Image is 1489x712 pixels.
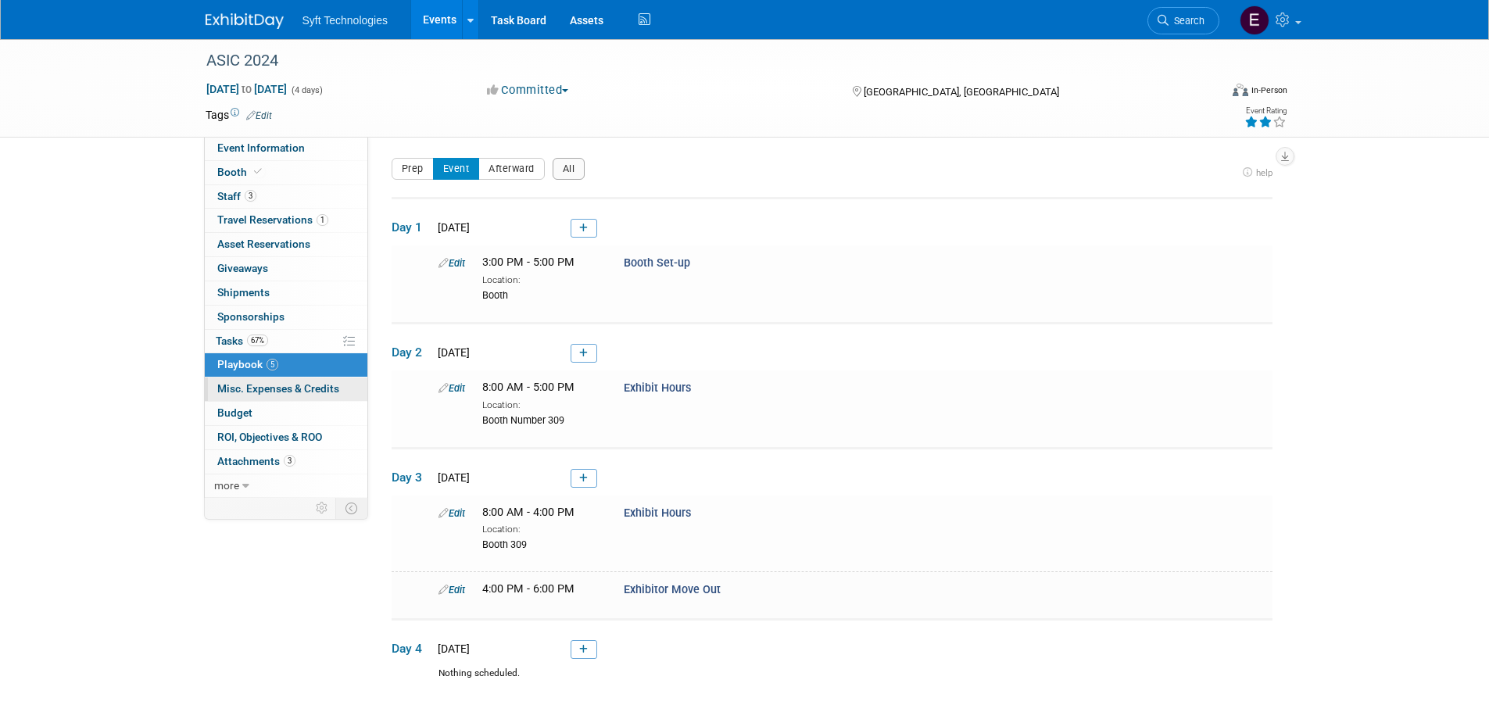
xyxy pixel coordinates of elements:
a: Sponsorships [205,306,367,329]
span: Giveaways [217,262,268,274]
i: Booth reservation complete [254,167,262,176]
span: [DATE] [433,642,470,655]
span: [GEOGRAPHIC_DATA], [GEOGRAPHIC_DATA] [864,86,1059,98]
button: Committed [481,82,574,98]
button: All [553,158,585,180]
a: Edit [438,382,465,394]
td: Personalize Event Tab Strip [309,498,336,518]
button: Event [433,158,480,180]
div: Booth [482,287,600,302]
a: Edit [438,584,465,596]
div: Nothing scheduled. [392,667,1272,694]
span: Event Information [217,141,305,154]
a: Shipments [205,281,367,305]
span: help [1256,167,1272,178]
a: Edit [246,110,272,121]
span: 1 [317,214,328,226]
span: Shipments [217,286,270,299]
div: Location: [482,396,600,412]
span: 4:00 PM - 6:00 PM [482,582,574,596]
span: Day 2 [392,344,431,361]
a: Playbook5 [205,353,367,377]
span: Tasks [216,335,268,347]
img: ExhibitDay [206,13,284,29]
span: Day 3 [392,469,431,486]
a: Edit [438,507,465,519]
span: more [214,479,239,492]
button: Afterward [478,158,545,180]
span: Playbook [217,358,278,370]
span: 5 [267,359,278,370]
div: ASIC 2024 [201,47,1196,75]
div: Location: [482,271,600,287]
span: 8:00 AM - 5:00 PM [482,381,574,394]
a: Budget [205,402,367,425]
a: Asset Reservations [205,233,367,256]
div: Event Format [1127,81,1288,105]
a: Travel Reservations1 [205,209,367,232]
img: Format-Inperson.png [1233,84,1248,96]
span: 3 [245,190,256,202]
a: Attachments3 [205,450,367,474]
span: (4 days) [290,85,323,95]
a: Edit [438,257,465,269]
span: 3:00 PM - 5:00 PM [482,256,574,269]
div: Location: [482,521,600,536]
a: Tasks67% [205,330,367,353]
span: Budget [217,406,252,419]
span: Syft Technologies [302,14,388,27]
td: Toggle Event Tabs [335,498,367,518]
span: Booth [217,166,265,178]
span: Exhibit Hours [624,381,691,395]
span: [DATE] [433,221,470,234]
span: [DATE] [433,346,470,359]
span: Day 1 [392,219,431,236]
button: Prep [392,158,434,180]
img: Emma Chachere [1240,5,1269,35]
a: Search [1147,7,1219,34]
span: Travel Reservations [217,213,328,226]
span: 8:00 AM - 4:00 PM [482,506,574,519]
span: Staff [217,190,256,202]
a: Event Information [205,137,367,160]
span: 3 [284,455,295,467]
div: In-Person [1251,84,1287,96]
span: [DATE] [433,471,470,484]
span: Misc. Expenses & Credits [217,382,339,395]
span: ROI, Objectives & ROO [217,431,322,443]
span: Asset Reservations [217,238,310,250]
div: Booth Number 309 [482,412,600,428]
div: Booth 309 [482,536,600,552]
span: Booth Set-up [624,256,690,270]
span: Exhibit Hours [624,506,691,520]
a: Misc. Expenses & Credits [205,377,367,401]
span: Day 4 [392,640,431,657]
span: Exhibitor Move Out [624,583,721,596]
span: [DATE] [DATE] [206,82,288,96]
span: 67% [247,335,268,346]
a: Booth [205,161,367,184]
td: Tags [206,107,272,123]
span: Sponsorships [217,310,285,323]
a: Giveaways [205,257,367,281]
span: Attachments [217,455,295,467]
a: Staff3 [205,185,367,209]
a: ROI, Objectives & ROO [205,426,367,449]
a: more [205,474,367,498]
span: to [239,83,254,95]
span: Search [1169,15,1204,27]
div: Event Rating [1244,107,1287,115]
